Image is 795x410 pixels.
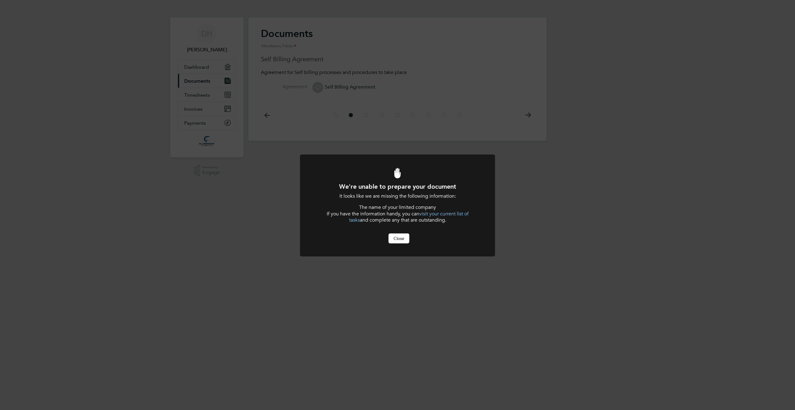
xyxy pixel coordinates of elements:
a: visit your current list of tasks [349,211,469,223]
h1: We're unable to prepare your document [317,182,478,191]
p: It looks like we are missing the following information: [317,193,478,200]
button: Close [388,233,409,243]
span: If you have the information handy, you can and complete any that are outstanding. [327,211,469,223]
li: The name of your limited company [317,204,478,211]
